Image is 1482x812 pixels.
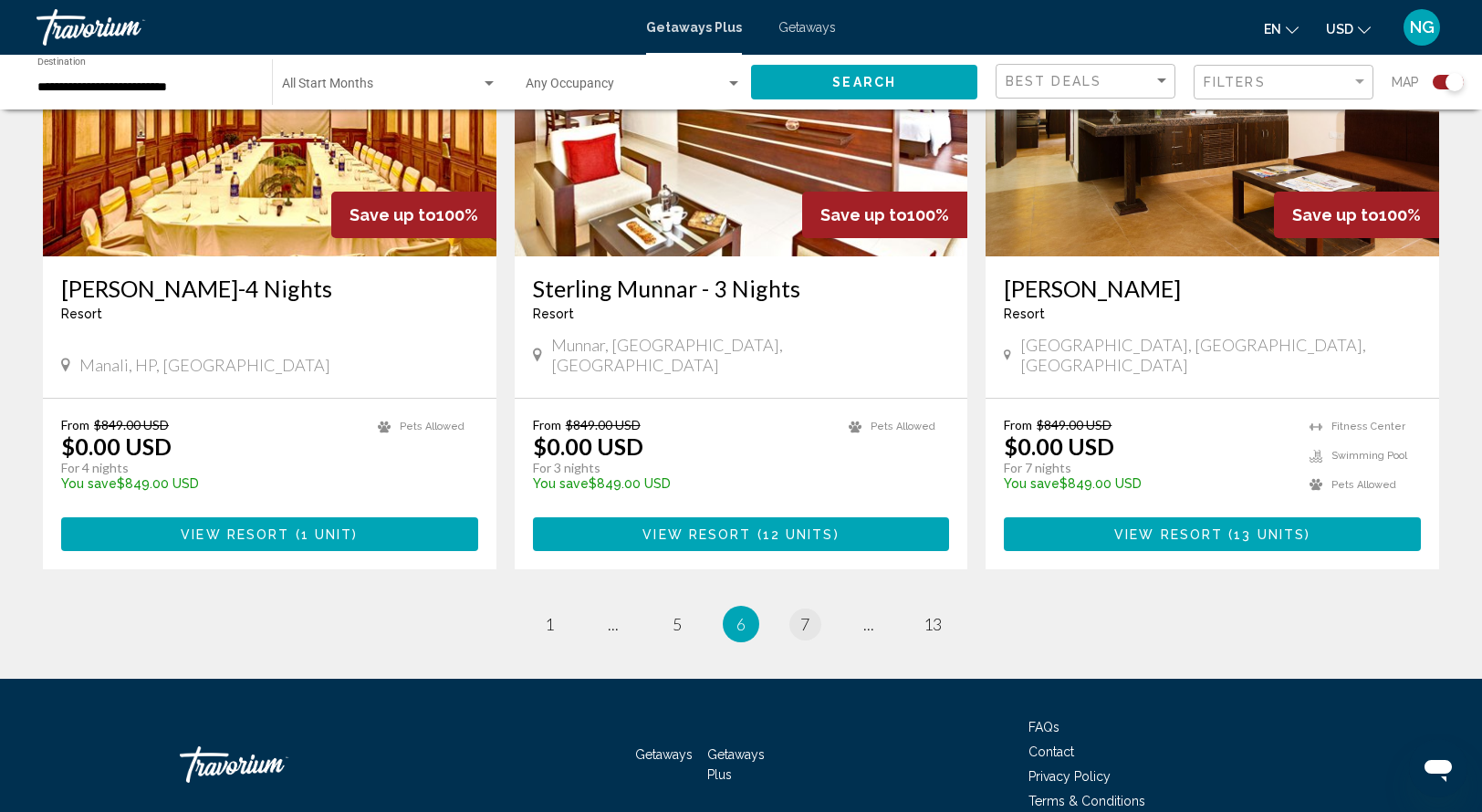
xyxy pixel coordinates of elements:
[778,20,836,35] a: Getaways
[1234,527,1305,542] span: 13 units
[751,65,977,99] button: Search
[1004,417,1032,432] span: From
[533,432,643,460] p: $0.00 USD
[301,527,353,542] span: 1 unit
[289,527,358,542] span: ( )
[61,307,102,321] span: Resort
[61,476,117,491] span: You save
[1004,517,1421,551] button: View Resort(13 units)
[61,476,360,491] p: $849.00 USD
[736,614,746,634] span: 6
[37,9,628,46] a: Travorium
[1264,22,1281,36] span: en
[1392,69,1419,95] span: Map
[79,355,330,375] span: Manali, HP, [GEOGRAPHIC_DATA]
[1410,18,1435,36] span: NG
[1331,479,1396,491] span: Pets Allowed
[820,205,907,224] span: Save up to
[331,192,496,238] div: 100%
[642,527,751,542] span: View Resort
[1004,432,1114,460] p: $0.00 USD
[1326,16,1371,42] button: Change currency
[1274,192,1439,238] div: 100%
[61,432,172,460] p: $0.00 USD
[832,76,896,90] span: Search
[350,205,436,224] span: Save up to
[635,747,693,762] a: Getaways
[1264,16,1299,42] button: Change language
[1037,417,1111,432] span: $849.00 USD
[566,417,641,432] span: $849.00 USD
[1398,8,1445,47] button: User Menu
[533,476,589,491] span: You save
[533,460,831,476] p: For 3 nights
[533,417,561,432] span: From
[1292,205,1379,224] span: Save up to
[751,527,839,542] span: ( )
[1004,307,1045,321] span: Resort
[1004,460,1291,476] p: For 7 nights
[1326,22,1353,36] span: USD
[924,614,942,634] span: 13
[94,417,169,432] span: $849.00 USD
[181,527,289,542] span: View Resort
[533,307,574,321] span: Resort
[1223,527,1310,542] span: ( )
[1331,450,1407,462] span: Swimming Pool
[1194,64,1373,101] button: Filter
[1331,421,1405,432] span: Fitness Center
[1204,75,1266,89] span: Filters
[551,335,950,375] span: Munnar, [GEOGRAPHIC_DATA], [GEOGRAPHIC_DATA]
[533,517,950,551] button: View Resort(12 units)
[646,20,742,35] a: Getaways Plus
[1004,476,1059,491] span: You save
[43,606,1439,642] ul: Pagination
[61,517,478,551] button: View Resort(1 unit)
[1006,74,1101,88] span: Best Deals
[802,192,967,238] div: 100%
[608,614,619,634] span: ...
[1409,739,1467,797] iframe: Button to launch messaging window
[871,421,935,432] span: Pets Allowed
[61,417,89,432] span: From
[1028,769,1111,784] a: Privacy Policy
[1028,794,1145,808] a: Terms & Conditions
[61,460,360,476] p: For 4 nights
[1006,74,1170,89] mat-select: Sort by
[763,527,834,542] span: 12 units
[1004,476,1291,491] p: $849.00 USD
[545,614,554,634] span: 1
[400,421,464,432] span: Pets Allowed
[673,614,682,634] span: 5
[180,737,362,792] a: Travorium
[800,614,809,634] span: 7
[1004,275,1421,302] a: [PERSON_NAME]
[863,614,874,634] span: ...
[533,275,950,302] a: Sterling Munnar - 3 Nights
[1114,527,1223,542] span: View Resort
[61,275,478,302] a: [PERSON_NAME]-4 Nights
[1028,744,1074,759] a: Contact
[1020,335,1421,375] span: [GEOGRAPHIC_DATA], [GEOGRAPHIC_DATA], [GEOGRAPHIC_DATA]
[1028,720,1059,734] a: FAQs
[533,476,831,491] p: $849.00 USD
[707,747,765,782] a: Getaways Plus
